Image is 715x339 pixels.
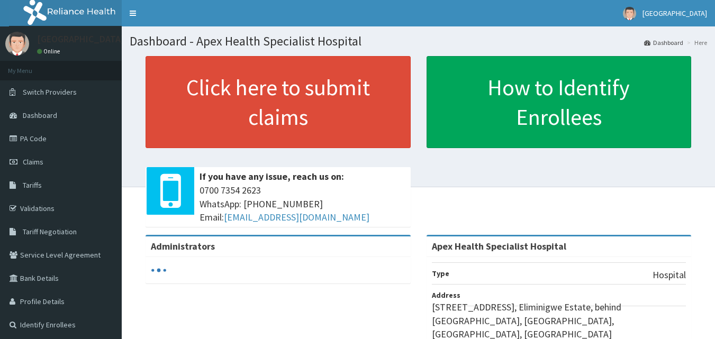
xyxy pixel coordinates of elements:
[432,290,460,300] b: Address
[23,227,77,236] span: Tariff Negotiation
[151,262,167,278] svg: audio-loading
[146,56,411,148] a: Click here to submit claims
[432,269,449,278] b: Type
[23,87,77,97] span: Switch Providers
[37,34,124,44] p: [GEOGRAPHIC_DATA]
[151,240,215,252] b: Administrators
[23,111,57,120] span: Dashboard
[642,8,707,18] span: [GEOGRAPHIC_DATA]
[200,170,344,182] b: If you have any issue, reach us on:
[644,38,683,47] a: Dashboard
[5,32,29,56] img: User Image
[427,56,692,148] a: How to Identify Enrollees
[130,34,707,48] h1: Dashboard - Apex Health Specialist Hospital
[37,48,62,55] a: Online
[684,38,707,47] li: Here
[623,7,636,20] img: User Image
[432,240,566,252] strong: Apex Health Specialist Hospital
[23,157,43,167] span: Claims
[653,268,686,282] p: Hospital
[224,211,369,223] a: [EMAIL_ADDRESS][DOMAIN_NAME]
[23,180,42,190] span: Tariffs
[200,184,405,224] span: 0700 7354 2623 WhatsApp: [PHONE_NUMBER] Email:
